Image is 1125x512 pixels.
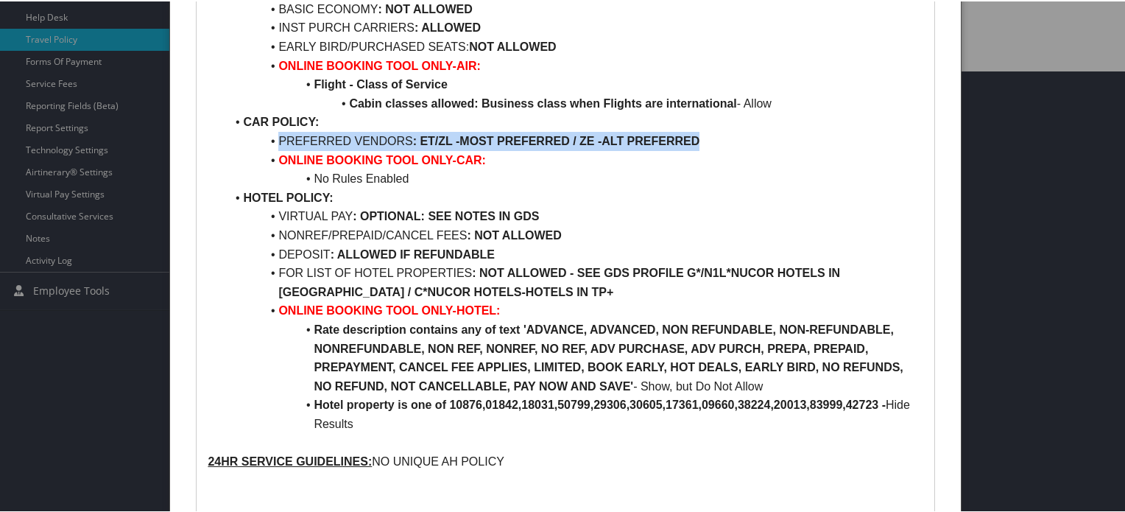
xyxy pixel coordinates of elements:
[378,1,473,14] strong: : NOT ALLOWED
[208,454,372,466] u: 24HR SERVICE GUIDELINES:
[225,319,923,394] li: - Show, but Do Not Allow
[243,190,333,203] strong: HOTEL POLICY:
[225,262,923,300] li: FOR LIST OF HOTEL PROPERTIES
[413,133,700,146] strong: : ET/ZL -MOST PREFERRED / ZE -ALT PREFERRED
[469,39,557,52] strong: NOT ALLOWED
[415,20,481,32] strong: : ALLOWED
[225,244,923,263] li: DEPOSIT
[225,93,923,112] li: - Allow
[225,36,923,55] li: EARLY BIRD/PURCHASED SEATS:
[314,397,886,410] strong: Hotel property is one of 10876,01842,18031,50799,29306,30605,17361,09660,38224,20013,83999,42723 -
[353,208,539,221] strong: : OPTIONAL: SEE NOTES IN GDS
[314,322,906,391] strong: Rate description contains any of text 'ADVANCE, ADVANCED, NON REFUNDABLE, NON-REFUNDABLE, NONREFU...
[278,58,480,71] strong: ONLINE BOOKING TOOL ONLY-AIR:
[278,152,486,165] strong: ONLINE BOOKING TOOL ONLY-CAR:
[225,225,923,244] li: NONREF/PREPAID/CANCEL FEES
[467,228,561,240] strong: : NOT ALLOWED
[278,303,500,315] strong: ONLINE BOOKING TOOL ONLY-HOTEL:
[225,130,923,150] li: PREFERRED VENDORS
[278,265,843,297] strong: : NOT ALLOWED - SEE GDS PROFILE G*/N1L*NUCOR HOTELS IN [GEOGRAPHIC_DATA] / C*NUCOR HOTELS-HOTELS ...
[225,206,923,225] li: VIRTUAL PAY
[225,394,923,432] li: Hide Results
[243,114,319,127] strong: CAR POLICY:
[349,96,736,108] strong: Cabin classes allowed: Business class when Flights are international
[314,77,447,89] strong: Flight - Class of Service
[208,451,923,470] p: NO UNIQUE AH POLICY
[331,247,495,259] strong: : ALLOWED IF REFUNDABLE
[225,168,923,187] li: No Rules Enabled
[225,17,923,36] li: INST PURCH CARRIERS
